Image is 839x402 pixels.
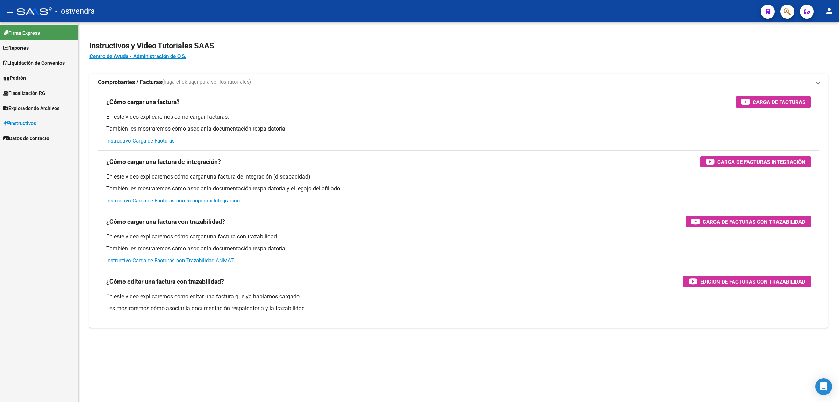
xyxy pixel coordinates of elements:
div: Comprobantes / Facturas(haga click aquí para ver los tutoriales) [89,91,828,328]
span: Instructivos [3,119,36,127]
a: Instructivo Carga de Facturas [106,138,175,144]
p: En este video explicaremos cómo cargar facturas. [106,113,811,121]
strong: Comprobantes / Facturas [98,78,162,86]
p: En este video explicaremos cómo cargar una factura de integración (discapacidad). [106,173,811,181]
span: Edición de Facturas con Trazabilidad [700,277,805,286]
button: Carga de Facturas Integración [700,156,811,167]
a: Instructivo Carga de Facturas con Trazabilidad ANMAT [106,257,234,264]
button: Carga de Facturas [736,96,811,108]
span: Liquidación de Convenios [3,59,65,67]
h3: ¿Cómo cargar una factura con trazabilidad? [106,217,225,227]
p: En este video explicaremos cómo cargar una factura con trazabilidad. [106,233,811,241]
h2: Instructivos y Video Tutoriales SAAS [89,39,828,53]
span: Padrón [3,74,26,82]
p: Les mostraremos cómo asociar la documentación respaldatoria y la trazabilidad. [106,305,811,312]
button: Carga de Facturas con Trazabilidad [686,216,811,227]
p: También les mostraremos cómo asociar la documentación respaldatoria. [106,125,811,133]
span: (haga click aquí para ver los tutoriales) [162,78,251,86]
span: Carga de Facturas [753,98,805,106]
mat-icon: menu [6,7,14,15]
div: Open Intercom Messenger [815,378,832,395]
p: También les mostraremos cómo asociar la documentación respaldatoria. [106,245,811,252]
span: Reportes [3,44,29,52]
mat-icon: person [825,7,833,15]
span: Explorador de Archivos [3,104,59,112]
p: En este video explicaremos cómo editar una factura que ya habíamos cargado. [106,293,811,300]
span: Carga de Facturas Integración [717,158,805,166]
span: Carga de Facturas con Trazabilidad [703,217,805,226]
mat-expansion-panel-header: Comprobantes / Facturas(haga click aquí para ver los tutoriales) [89,74,828,91]
span: - ostvendra [55,4,95,19]
a: Instructivo Carga de Facturas con Recupero x Integración [106,197,240,204]
h3: ¿Cómo editar una factura con trazabilidad? [106,277,224,286]
span: Datos de contacto [3,134,49,142]
h3: ¿Cómo cargar una factura de integración? [106,157,221,167]
span: Firma Express [3,29,40,37]
button: Edición de Facturas con Trazabilidad [683,276,811,287]
span: Fiscalización RG [3,89,45,97]
p: También les mostraremos cómo asociar la documentación respaldatoria y el legajo del afiliado. [106,185,811,193]
h3: ¿Cómo cargar una factura? [106,97,180,107]
a: Centro de Ayuda - Administración de O.S. [89,53,186,60]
